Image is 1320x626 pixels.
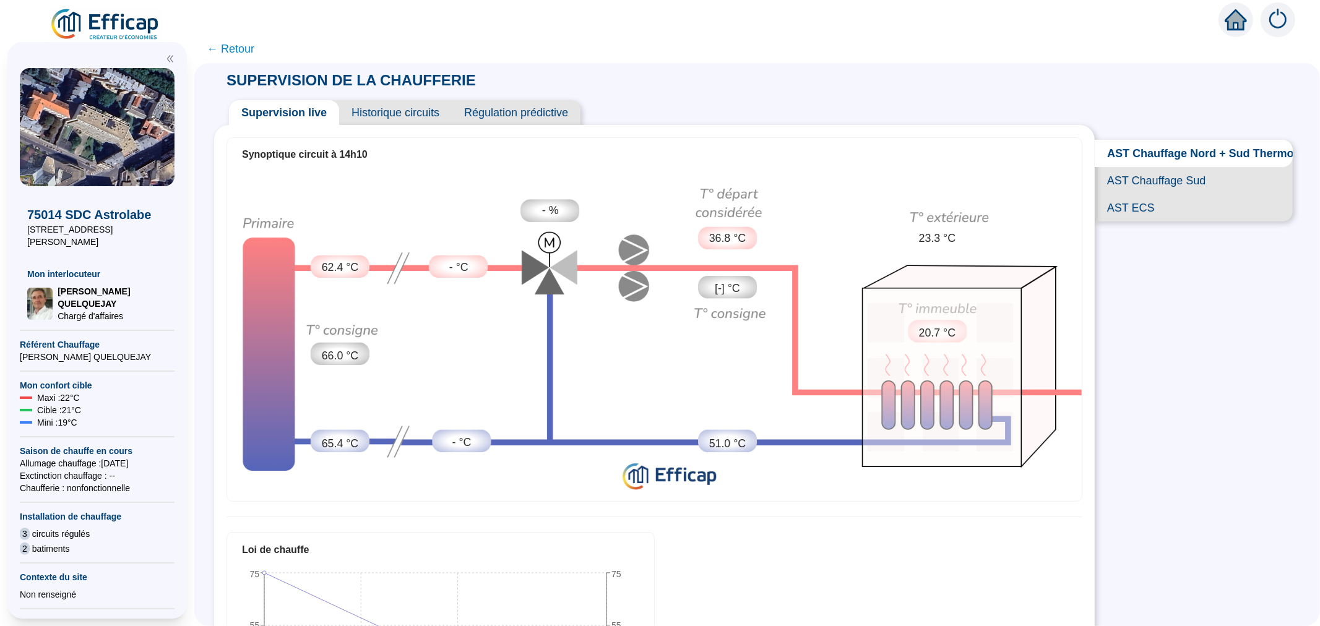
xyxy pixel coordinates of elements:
[50,7,162,42] img: efficap energie logo
[249,569,259,579] tspan: 75
[20,445,175,457] span: Saison de chauffe en cours
[20,482,175,494] span: Chaufferie : non fonctionnelle
[227,172,1082,497] img: circuit-supervision.724c8d6b72cc0638e748.png
[37,416,77,429] span: Mini : 19 °C
[207,40,254,58] span: ← Retour
[919,230,955,247] span: 23.3 °C
[214,72,488,88] span: SUPERVISION DE LA CHAUFFERIE
[339,100,452,125] span: Historique circuits
[715,280,740,297] span: [-] °C
[20,528,30,540] span: 3
[20,588,175,601] div: Non renseigné
[229,100,339,125] span: Supervision live
[32,542,70,555] span: batiments
[1095,167,1293,194] span: AST Chauffage Sud
[322,435,358,452] span: 65.4 °C
[166,54,175,63] span: double-left
[27,223,167,248] span: [STREET_ADDRESS][PERSON_NAME]
[20,469,175,482] span: Exctinction chauffage : --
[20,379,175,392] span: Mon confort cible
[20,457,175,469] span: Allumage chauffage : [DATE]
[242,542,639,557] div: Loi de chauffe
[1095,194,1293,221] span: AST ECS
[242,147,1067,162] div: Synoptique circuit à 14h10
[20,351,175,363] span: [PERSON_NAME] QUELQUEJAY
[452,100,580,125] span: Régulation prédictive
[58,310,167,322] span: Chargé d'affaires
[1095,140,1293,167] span: AST Chauffage Nord + Sud Thermostats
[37,392,80,404] span: Maxi : 22 °C
[20,510,175,523] span: Installation de chauffage
[27,288,53,320] img: Chargé d'affaires
[20,338,175,351] span: Référent Chauffage
[709,230,746,247] span: 36.8 °C
[322,259,358,276] span: 62.4 °C
[1261,2,1295,37] img: alerts
[58,285,167,310] span: [PERSON_NAME] QUELQUEJAY
[542,202,559,219] span: - %
[449,259,468,276] span: - °C
[1225,9,1247,31] span: home
[37,404,81,416] span: Cible : 21 °C
[611,569,621,579] tspan: 75
[20,571,175,583] span: Contexte du site
[709,435,746,452] span: 51.0 °C
[27,268,167,280] span: Mon interlocuteur
[452,434,472,451] span: - °C
[32,528,90,540] span: circuits régulés
[227,172,1082,497] div: Synoptique
[27,206,167,223] span: 75014 SDC Astrolabe
[322,348,358,364] span: 66.0 °C
[20,542,30,555] span: 2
